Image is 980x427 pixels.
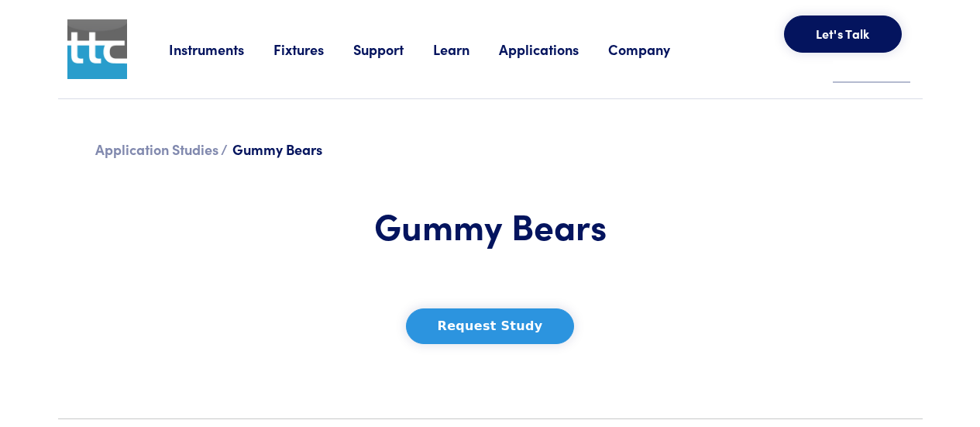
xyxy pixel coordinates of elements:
button: Request Study [406,308,575,344]
a: Support [353,40,433,59]
a: Learn [433,40,499,59]
a: Instruments [169,40,273,59]
a: Fixtures [273,40,353,59]
img: ttc_logo_1x1_v1.0.png [67,19,127,79]
a: Application Studies / [95,139,228,159]
span: Gummy Bears [232,139,322,159]
a: Applications [499,40,608,59]
h1: Gummy Bears [297,203,683,248]
a: Company [608,40,700,59]
button: Let's Talk [784,15,902,53]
